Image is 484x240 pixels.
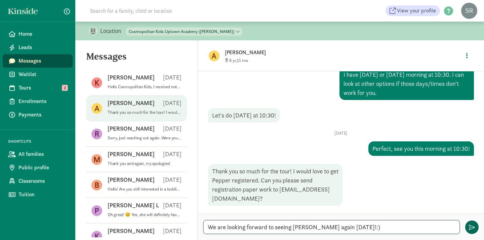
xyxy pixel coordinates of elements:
figure: A [209,50,219,61]
figure: A [91,103,102,114]
p: Thank you so much for the tour! I would love to get Pepper registered. Can you please send regist... [108,110,182,115]
p: Hello Cosmopolitan Kids, I received notice from Kinside that a spot has opened up for my daughter... [108,84,182,90]
span: Enrollments [18,97,67,105]
div: Thank you so much for the tour! I would love to get Pepper registered. Can you please send regist... [208,164,342,206]
p: [PERSON_NAME] [108,176,155,184]
span: Tours [18,84,67,92]
figure: P [91,205,102,216]
a: Home [3,27,73,41]
p: [PERSON_NAME] [225,48,437,57]
span: 6 [229,58,237,63]
span: Payments [18,111,67,119]
a: Tours 2 [3,81,73,95]
p: Hello! Are you still interested in a toddler spot at our center? [108,186,182,192]
p: [DATE] [163,73,182,81]
a: Classrooms [3,174,73,188]
p: [DATE] [163,176,182,184]
span: Home [18,30,67,38]
input: Search for a family, child or location [86,4,275,18]
span: View your profile [397,7,436,15]
figure: B [91,180,102,191]
a: All families [3,147,73,161]
a: Tuition [3,188,73,201]
p: [PERSON_NAME] [108,227,155,235]
p: Sorry, just reaching out again. Were you able to find other care. My apologies, for some reason I... [108,135,182,141]
a: Waitlist [3,68,73,81]
figure: M [91,154,102,165]
span: All families [18,150,67,158]
p: [PERSON_NAME] [108,150,155,158]
div: I have [DATE] or [DATE] morning at 10:30. I can look at other options if those days/times don't w... [339,67,474,100]
a: Payments [3,108,73,122]
a: Enrollments [3,95,73,108]
div: Let's do [DATE] at 10:30! [208,108,280,123]
p: [PERSON_NAME] L [108,201,159,209]
span: Waitlist [18,70,67,78]
p: [PERSON_NAME] [108,73,155,81]
span: Public profile [18,164,67,172]
span: 11 [237,58,248,63]
p: [DATE] [208,131,474,136]
figure: R [91,129,102,139]
a: View your profile [386,5,440,16]
p: Thank you and again, my apologies! [108,161,182,166]
p: Location [100,27,126,35]
figure: K [91,77,102,88]
a: Public profile [3,161,73,174]
p: [PERSON_NAME] [108,99,155,107]
p: [DATE] [163,227,182,235]
h5: Messages [75,51,198,67]
a: Leads [3,41,73,54]
a: Messages [3,54,73,68]
p: [DATE] [163,150,182,158]
div: Perfect, see you this morning at 10:30! [368,141,474,156]
span: Messages [18,57,67,65]
p: [PERSON_NAME] [108,125,155,133]
p: [DATE] [163,99,182,107]
span: Leads [18,43,67,52]
span: Classrooms [18,177,67,185]
p: Oh great! 😊 Yes, she will definitely have a spot in our young Waddler Room and we will see you on... [108,212,182,217]
span: 2 [62,85,68,91]
span: Tuition [18,191,67,199]
p: [DATE] [163,201,182,209]
p: [DATE] [163,125,182,133]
